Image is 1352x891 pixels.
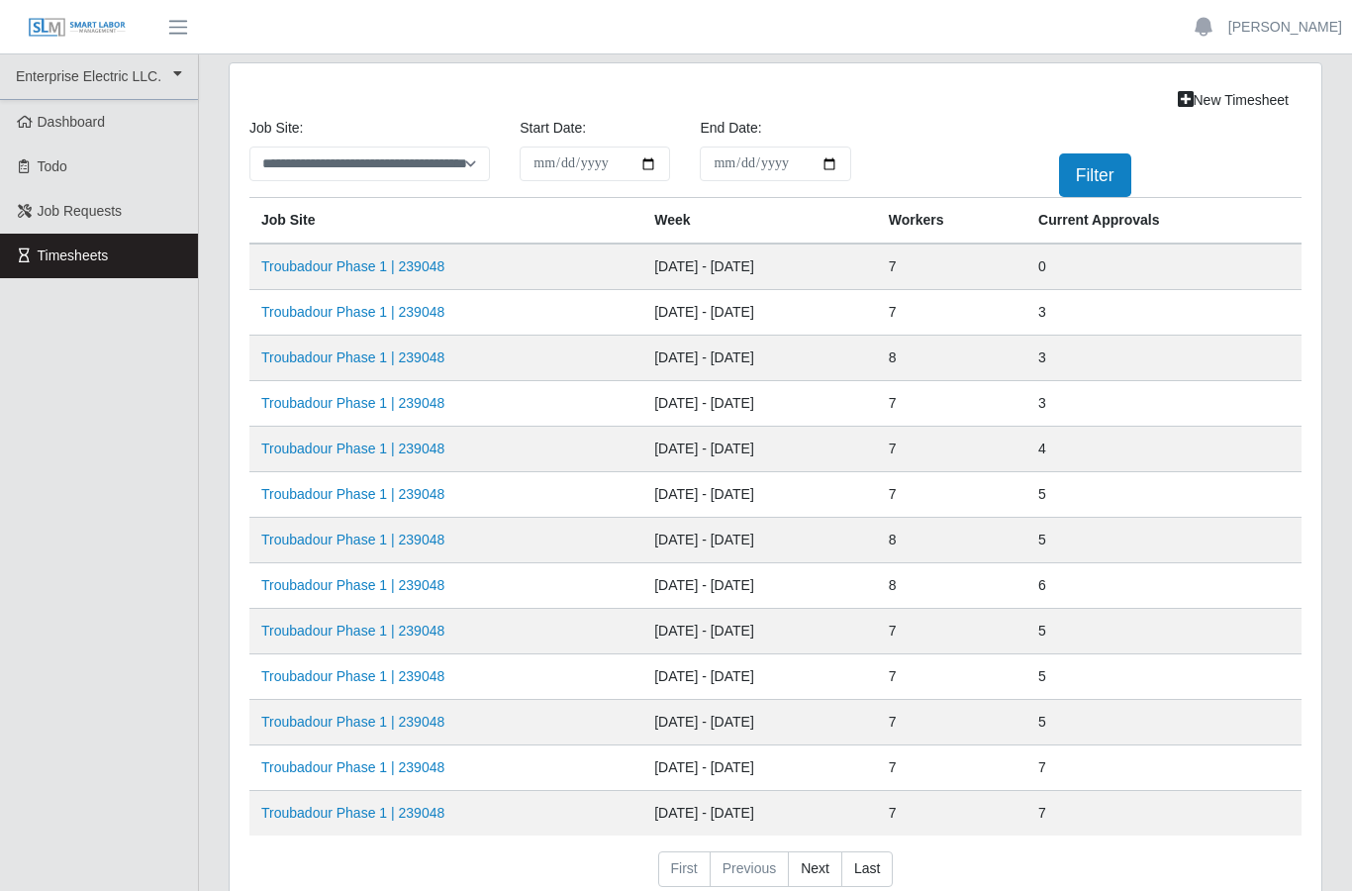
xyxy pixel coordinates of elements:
td: 7 [877,290,1026,336]
td: 3 [1026,290,1302,336]
td: 7 [877,381,1026,427]
td: [DATE] - [DATE] [642,700,877,745]
a: Troubadour Phase 1 | 239048 [261,805,444,821]
th: job site [249,198,642,245]
td: [DATE] - [DATE] [642,336,877,381]
label: End Date: [700,118,761,139]
td: 7 [877,654,1026,700]
a: Troubadour Phase 1 | 239048 [261,759,444,775]
td: [DATE] - [DATE] [642,472,877,518]
td: 7 [1026,745,1302,791]
td: [DATE] - [DATE] [642,244,877,290]
td: 7 [877,244,1026,290]
td: 7 [1026,791,1302,837]
span: Job Requests [38,203,123,219]
a: Troubadour Phase 1 | 239048 [261,441,444,456]
td: 7 [877,700,1026,745]
td: [DATE] - [DATE] [642,563,877,609]
td: 8 [877,336,1026,381]
td: 7 [877,609,1026,654]
a: Troubadour Phase 1 | 239048 [261,668,444,684]
td: [DATE] - [DATE] [642,381,877,427]
td: 7 [877,745,1026,791]
span: Dashboard [38,114,106,130]
a: Next [788,851,842,887]
a: Troubadour Phase 1 | 239048 [261,577,444,593]
td: 5 [1026,654,1302,700]
th: Week [642,198,877,245]
a: [PERSON_NAME] [1228,17,1342,38]
span: Timesheets [38,247,109,263]
td: 5 [1026,518,1302,563]
td: 4 [1026,427,1302,472]
td: [DATE] - [DATE] [642,518,877,563]
a: Troubadour Phase 1 | 239048 [261,623,444,639]
td: 5 [1026,472,1302,518]
td: 5 [1026,609,1302,654]
a: Troubadour Phase 1 | 239048 [261,349,444,365]
td: 7 [877,472,1026,518]
a: Troubadour Phase 1 | 239048 [261,304,444,320]
a: Troubadour Phase 1 | 239048 [261,395,444,411]
td: 8 [877,518,1026,563]
img: SLM Logo [28,17,127,39]
td: [DATE] - [DATE] [642,791,877,837]
label: Start Date: [520,118,586,139]
span: Todo [38,158,67,174]
td: [DATE] - [DATE] [642,427,877,472]
a: Last [841,851,893,887]
td: [DATE] - [DATE] [642,654,877,700]
td: 0 [1026,244,1302,290]
td: [DATE] - [DATE] [642,290,877,336]
a: Troubadour Phase 1 | 239048 [261,714,444,730]
a: Troubadour Phase 1 | 239048 [261,486,444,502]
td: 7 [877,427,1026,472]
th: Workers [877,198,1026,245]
td: 3 [1026,381,1302,427]
button: Filter [1059,153,1131,197]
label: job site: [249,118,303,139]
td: [DATE] - [DATE] [642,609,877,654]
th: Current Approvals [1026,198,1302,245]
td: 6 [1026,563,1302,609]
a: Troubadour Phase 1 | 239048 [261,258,444,274]
td: 7 [877,791,1026,837]
td: 3 [1026,336,1302,381]
a: Troubadour Phase 1 | 239048 [261,532,444,547]
a: New Timesheet [1165,83,1302,118]
td: 8 [877,563,1026,609]
td: [DATE] - [DATE] [642,745,877,791]
td: 5 [1026,700,1302,745]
